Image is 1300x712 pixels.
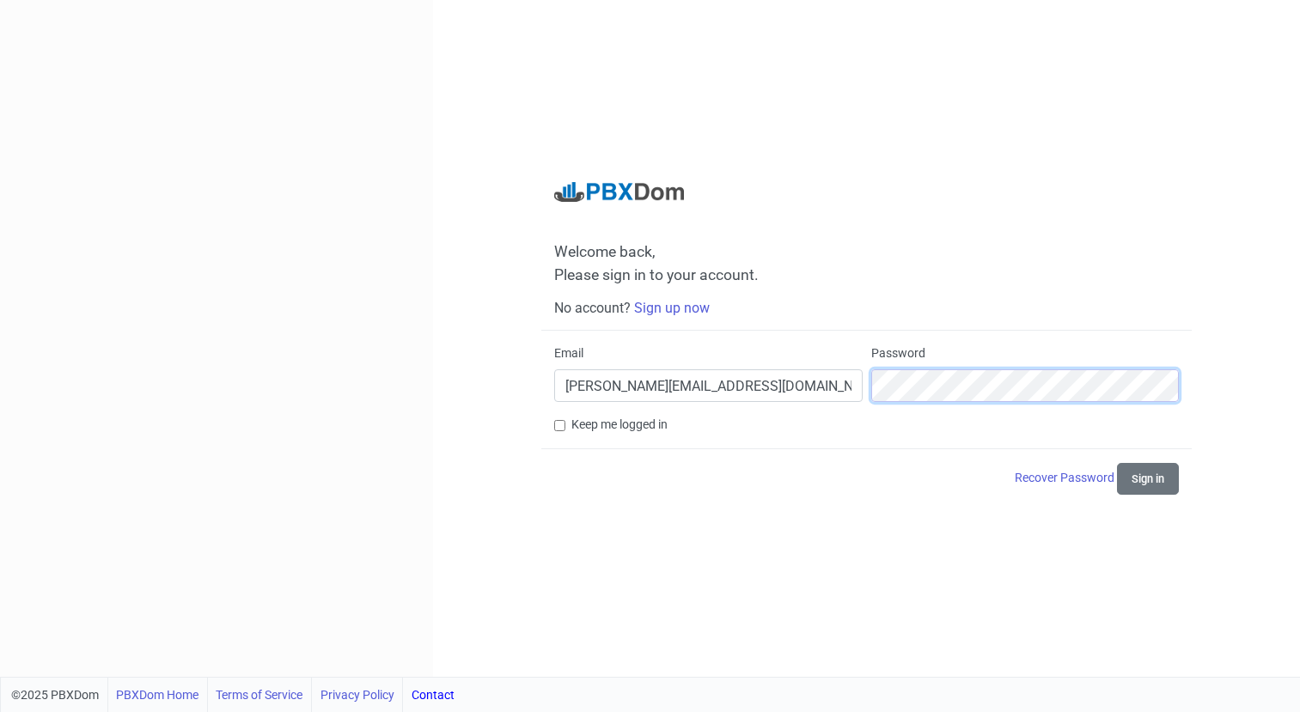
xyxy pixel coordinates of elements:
span: Please sign in to your account. [554,266,759,283]
button: Sign in [1117,463,1179,495]
input: Email here... [554,369,862,402]
span: Welcome back, [554,243,1178,261]
label: Email [554,344,583,362]
label: Keep me logged in [571,416,668,434]
a: Contact [412,678,455,712]
div: ©2025 PBXDom [11,678,455,712]
a: Recover Password [1015,471,1117,484]
h6: No account? [554,300,1178,316]
a: Privacy Policy [320,678,394,712]
a: Sign up now [634,300,710,316]
a: PBXDom Home [116,678,198,712]
label: Password [871,344,925,362]
a: Terms of Service [216,678,302,712]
